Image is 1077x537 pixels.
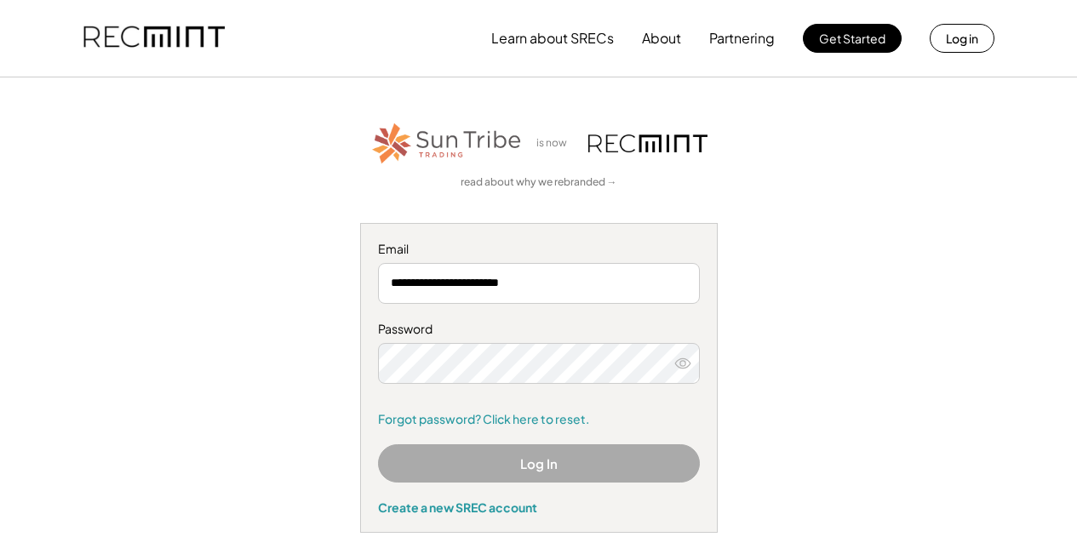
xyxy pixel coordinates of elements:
[803,24,902,53] button: Get Started
[378,321,700,338] div: Password
[370,120,524,167] img: STT_Horizontal_Logo%2B-%2BColor.png
[378,241,700,258] div: Email
[588,134,707,152] img: recmint-logotype%403x.png
[83,9,225,67] img: recmint-logotype%403x.png
[378,444,700,483] button: Log In
[461,175,617,190] a: read about why we rebranded →
[532,136,580,151] div: is now
[491,21,614,55] button: Learn about SRECs
[378,411,700,428] a: Forgot password? Click here to reset.
[709,21,775,55] button: Partnering
[378,500,700,515] div: Create a new SREC account
[930,24,994,53] button: Log in
[642,21,681,55] button: About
